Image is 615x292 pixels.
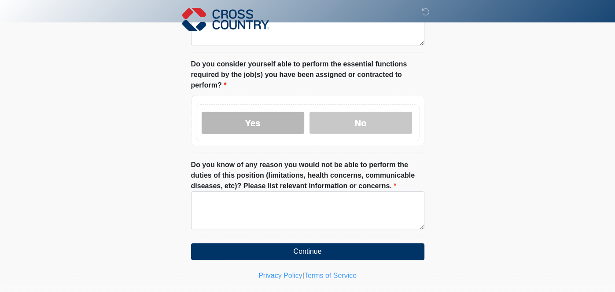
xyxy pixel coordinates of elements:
[202,112,304,134] label: Yes
[191,160,424,191] label: Do you know of any reason you would not be able to perform the duties of this position (limitatio...
[309,112,412,134] label: No
[191,59,424,91] label: Do you consider yourself able to perform the essential functions required by the job(s) you have ...
[182,7,269,32] img: Cross Country Logo
[258,272,302,279] a: Privacy Policy
[302,272,304,279] a: |
[191,243,424,260] button: Continue
[304,272,357,279] a: Terms of Service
